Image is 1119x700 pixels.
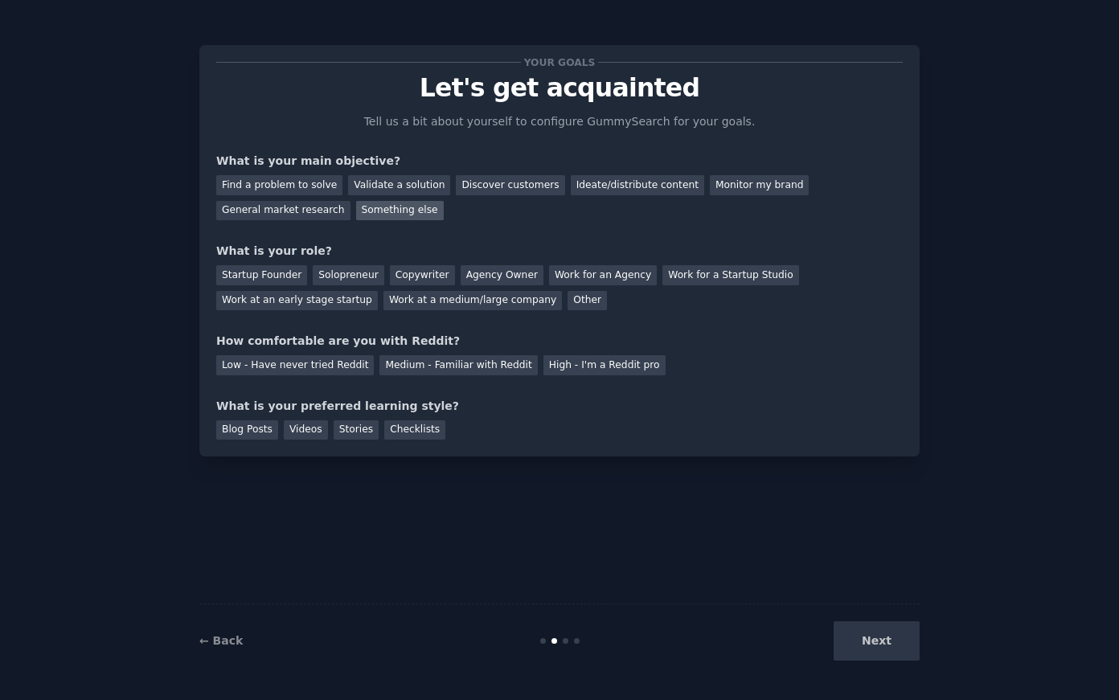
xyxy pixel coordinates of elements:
[383,291,562,311] div: Work at a medium/large company
[199,634,243,647] a: ← Back
[216,201,350,221] div: General market research
[521,54,598,71] span: Your goals
[284,420,328,440] div: Videos
[390,265,455,285] div: Copywriter
[356,201,444,221] div: Something else
[216,420,278,440] div: Blog Posts
[216,398,903,415] div: What is your preferred learning style?
[543,355,666,375] div: High - I'm a Reddit pro
[379,355,537,375] div: Medium - Familiar with Reddit
[549,265,657,285] div: Work for an Agency
[357,113,762,130] p: Tell us a bit about yourself to configure GummySearch for your goals.
[456,175,564,195] div: Discover customers
[216,265,307,285] div: Startup Founder
[710,175,809,195] div: Monitor my brand
[384,420,445,440] div: Checklists
[348,175,450,195] div: Validate a solution
[216,333,903,350] div: How comfortable are you with Reddit?
[216,74,903,102] p: Let's get acquainted
[461,265,543,285] div: Agency Owner
[216,175,342,195] div: Find a problem to solve
[216,243,903,260] div: What is your role?
[216,355,374,375] div: Low - Have never tried Reddit
[662,265,798,285] div: Work for a Startup Studio
[568,291,607,311] div: Other
[334,420,379,440] div: Stories
[216,291,378,311] div: Work at an early stage startup
[571,175,704,195] div: Ideate/distribute content
[216,153,903,170] div: What is your main objective?
[313,265,383,285] div: Solopreneur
